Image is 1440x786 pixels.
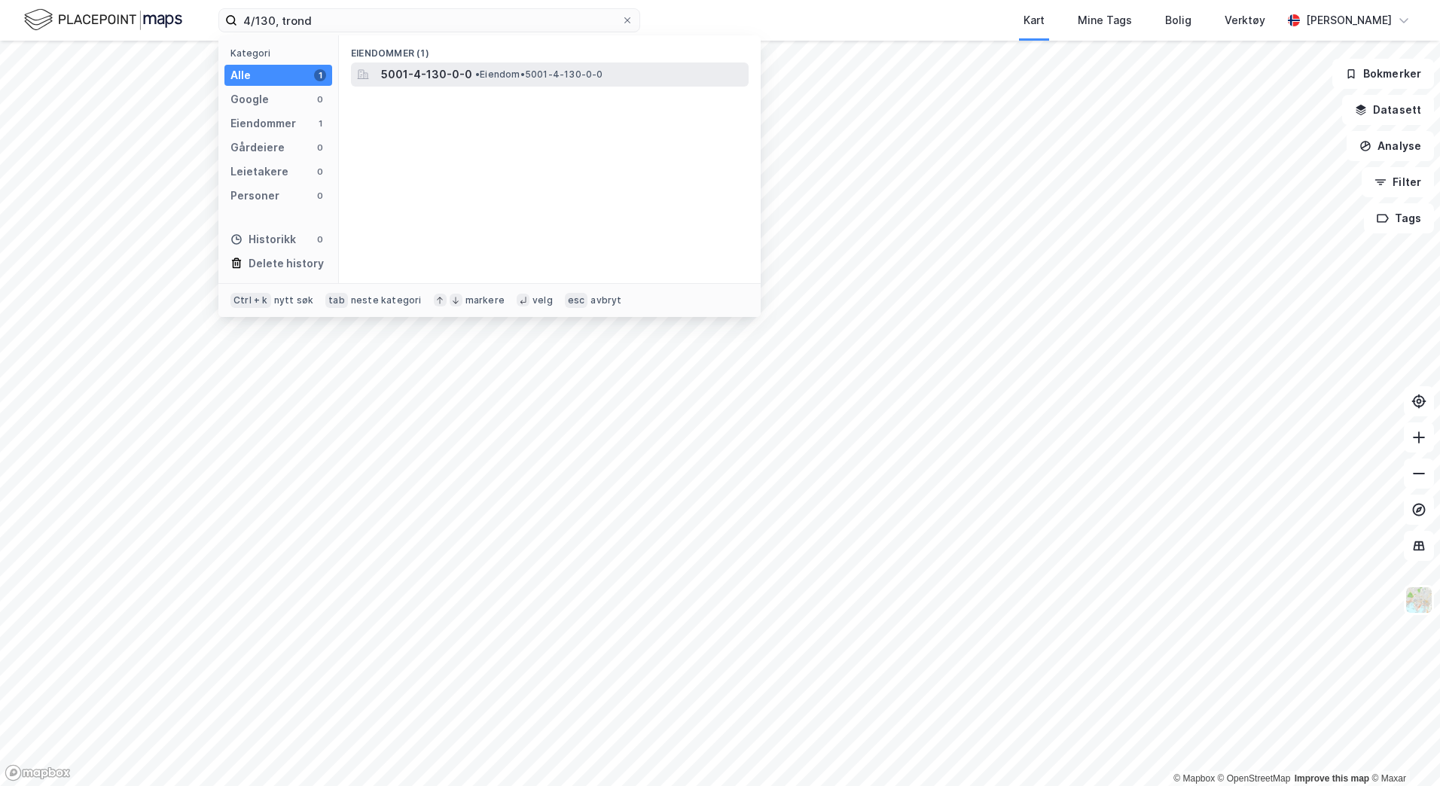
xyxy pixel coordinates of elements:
[1362,167,1434,197] button: Filter
[1173,773,1215,784] a: Mapbox
[475,69,480,80] span: •
[1024,11,1045,29] div: Kart
[1332,59,1434,89] button: Bokmerker
[314,166,326,178] div: 0
[1365,714,1440,786] iframe: Chat Widget
[314,233,326,245] div: 0
[230,293,271,308] div: Ctrl + k
[230,230,296,248] div: Historikk
[1165,11,1191,29] div: Bolig
[314,142,326,154] div: 0
[230,90,269,108] div: Google
[1405,586,1433,614] img: Z
[325,293,348,308] div: tab
[1342,95,1434,125] button: Datasett
[237,9,621,32] input: Søk på adresse, matrikkel, gårdeiere, leietakere eller personer
[351,294,422,306] div: neste kategori
[249,254,324,273] div: Delete history
[230,66,251,84] div: Alle
[1306,11,1392,29] div: [PERSON_NAME]
[274,294,314,306] div: nytt søk
[230,114,296,133] div: Eiendommer
[1225,11,1265,29] div: Verktøy
[1365,714,1440,786] div: Kontrollprogram for chat
[1347,131,1434,161] button: Analyse
[339,35,761,62] div: Eiendommer (1)
[1295,773,1369,784] a: Improve this map
[314,93,326,105] div: 0
[314,190,326,202] div: 0
[1218,773,1291,784] a: OpenStreetMap
[24,7,182,33] img: logo.f888ab2527a4732fd821a326f86c7f29.svg
[532,294,553,306] div: velg
[465,294,505,306] div: markere
[230,47,332,59] div: Kategori
[314,117,326,129] div: 1
[314,69,326,81] div: 1
[230,187,279,205] div: Personer
[475,69,603,81] span: Eiendom • 5001-4-130-0-0
[590,294,621,306] div: avbryt
[565,293,588,308] div: esc
[230,163,288,181] div: Leietakere
[1364,203,1434,233] button: Tags
[5,764,71,781] a: Mapbox homepage
[230,139,285,157] div: Gårdeiere
[1078,11,1132,29] div: Mine Tags
[381,65,472,84] span: 5001-4-130-0-0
